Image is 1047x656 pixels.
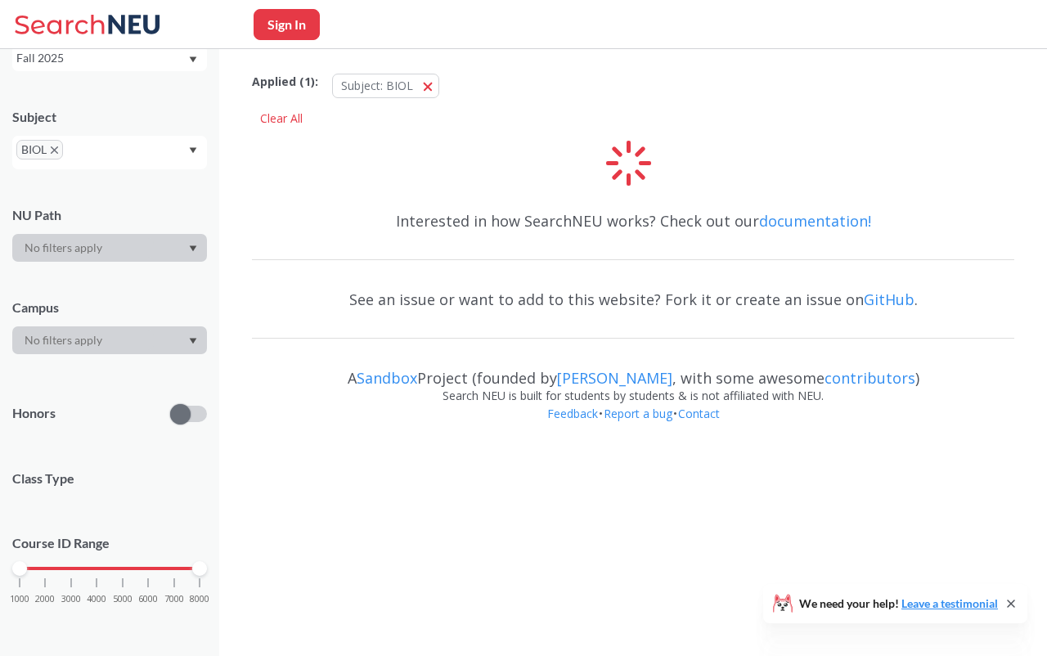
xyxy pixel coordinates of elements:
[61,595,81,604] span: 3000
[252,387,1014,405] div: Search NEU is built for students by students & is not affiliated with NEU.
[799,598,998,609] span: We need your help!
[189,56,197,63] svg: Dropdown arrow
[252,106,311,131] div: Clear All
[252,405,1014,447] div: • •
[189,245,197,252] svg: Dropdown arrow
[825,368,915,388] a: contributors
[190,595,209,604] span: 8000
[164,595,184,604] span: 7000
[12,234,207,262] div: Dropdown arrow
[16,49,187,67] div: Fall 2025
[603,406,673,421] a: Report a bug
[113,595,133,604] span: 5000
[12,206,207,224] div: NU Path
[759,211,871,231] a: documentation!
[254,9,320,40] button: Sign In
[864,290,914,309] a: GitHub
[51,146,58,154] svg: X to remove pill
[12,326,207,354] div: Dropdown arrow
[341,78,413,93] span: Subject: BIOL
[35,595,55,604] span: 2000
[12,299,207,317] div: Campus
[901,596,998,610] a: Leave a testimonial
[16,140,63,160] span: BIOLX to remove pill
[12,470,207,488] span: Class Type
[12,534,207,553] p: Course ID Range
[12,108,207,126] div: Subject
[189,338,197,344] svg: Dropdown arrow
[12,45,207,71] div: Fall 2025Dropdown arrow
[252,276,1014,323] div: See an issue or want to add to this website? Fork it or create an issue on .
[546,406,599,421] a: Feedback
[252,197,1014,245] div: Interested in how SearchNEU works? Check out our
[252,354,1014,387] div: A Project (founded by , with some awesome )
[357,368,417,388] a: Sandbox
[332,74,439,98] button: Subject: BIOL
[557,368,672,388] a: [PERSON_NAME]
[12,404,56,423] p: Honors
[12,136,207,169] div: BIOLX to remove pillDropdown arrow
[677,406,721,421] a: Contact
[10,595,29,604] span: 1000
[189,147,197,154] svg: Dropdown arrow
[87,595,106,604] span: 4000
[138,595,158,604] span: 6000
[252,73,318,91] span: Applied ( 1 ):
